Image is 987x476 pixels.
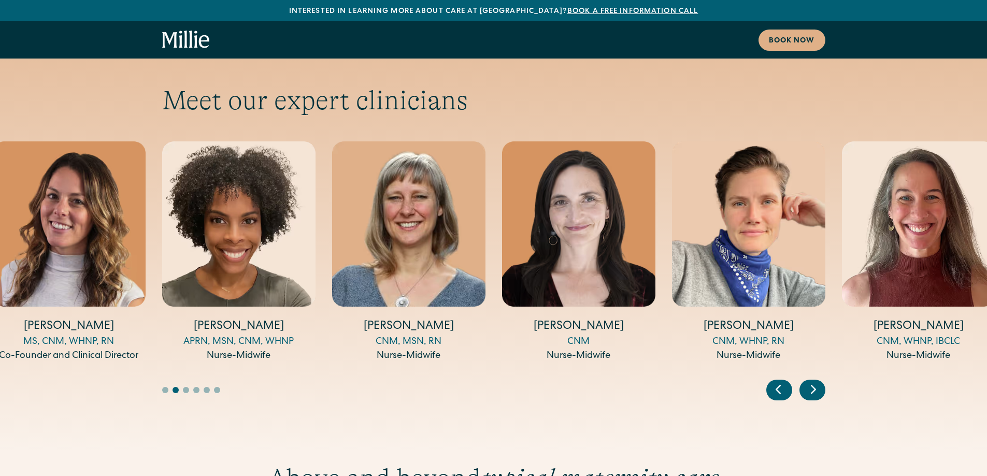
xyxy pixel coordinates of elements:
div: Nurse-Midwife [502,349,655,363]
div: Nurse-Midwife [332,349,485,363]
h4: [PERSON_NAME] [672,319,825,335]
a: home [162,31,210,49]
div: 3 / 14 [162,141,316,363]
h4: [PERSON_NAME] [502,319,655,335]
div: 6 / 14 [672,141,825,363]
button: Go to slide 6 [214,387,220,393]
a: Book a free information call [567,8,698,15]
button: Go to slide 1 [162,387,168,393]
button: Go to slide 3 [183,387,189,393]
div: APRN, MSN, CNM, WHNP [162,335,316,349]
h4: [PERSON_NAME] [162,319,316,335]
div: Book now [769,36,815,47]
button: Go to slide 2 [173,387,179,393]
h2: Meet our expert clinicians [162,84,825,117]
div: Previous slide [766,380,792,400]
button: Go to slide 5 [204,387,210,393]
div: Nurse-Midwife [162,349,316,363]
button: Go to slide 4 [193,387,199,393]
div: Next slide [799,380,825,400]
div: 5 / 14 [502,141,655,363]
div: CNM [502,335,655,349]
div: CNM, MSN, RN [332,335,485,349]
div: Nurse-Midwife [672,349,825,363]
div: CNM, WHNP, RN [672,335,825,349]
h4: [PERSON_NAME] [332,319,485,335]
a: Book now [759,30,825,51]
div: 4 / 14 [332,141,485,363]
